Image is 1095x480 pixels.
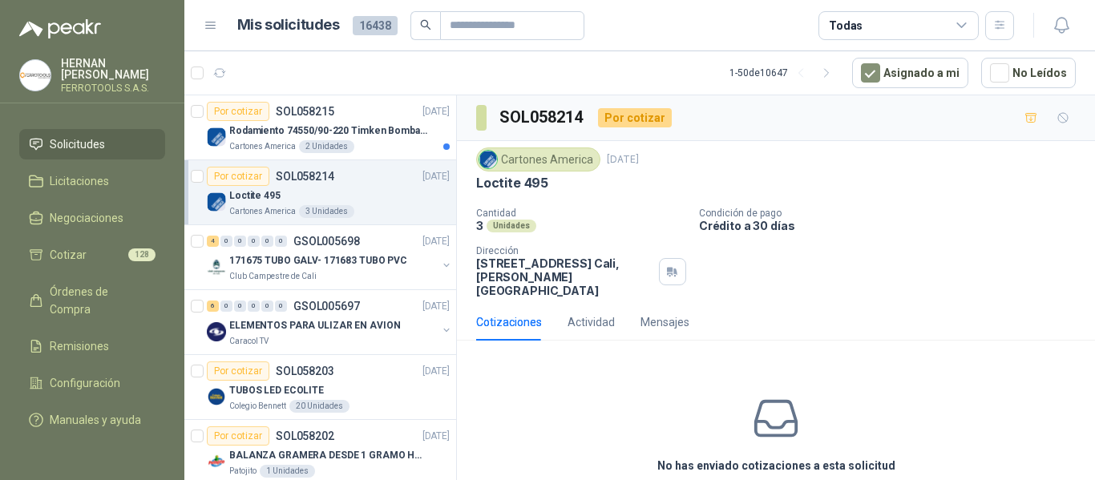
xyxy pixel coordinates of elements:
div: 0 [261,236,273,247]
p: FERROTOOLS S.A.S. [61,83,165,93]
div: 0 [248,301,260,312]
p: Loctite 495 [476,175,548,192]
img: Logo peakr [19,19,101,38]
img: Company Logo [20,60,51,91]
div: Por cotizar [598,108,672,127]
div: Por cotizar [207,361,269,381]
button: Asignado a mi [852,58,968,88]
img: Company Logo [207,127,226,147]
div: 1 - 50 de 10647 [729,60,839,86]
span: 16438 [353,16,398,35]
div: Por cotizar [207,426,269,446]
div: Cotizaciones [476,313,542,331]
p: 3 [476,219,483,232]
p: Rodamiento 74550/90-220 Timken BombaVG40 [229,123,429,139]
a: Órdenes de Compra [19,276,165,325]
div: 3 Unidades [299,205,354,218]
span: Remisiones [50,337,109,355]
p: Condición de pago [699,208,1089,219]
p: ELEMENTOS PARA ULIZAR EN AVION [229,318,400,333]
p: GSOL005698 [293,236,360,247]
div: 0 [220,301,232,312]
div: Actividad [568,313,615,331]
a: Por cotizarSOL058215[DATE] Company LogoRodamiento 74550/90-220 Timken BombaVG40Cartones America2 ... [184,95,456,160]
p: Club Campestre de Cali [229,270,317,283]
p: [DATE] [422,299,450,314]
p: SOL058214 [276,171,334,182]
button: No Leídos [981,58,1076,88]
div: 0 [234,301,246,312]
span: Manuales y ayuda [50,411,141,429]
p: 171675 TUBO GALV- 171683 TUBO PVC [229,253,407,268]
p: [DATE] [422,169,450,184]
p: HERNAN [PERSON_NAME] [61,58,165,80]
span: Configuración [50,374,120,392]
span: 128 [128,248,156,261]
div: 0 [261,301,273,312]
div: Por cotizar [207,167,269,186]
span: Órdenes de Compra [50,283,150,318]
img: Company Logo [207,452,226,471]
p: [DATE] [422,104,450,119]
p: Colegio Bennett [229,400,286,413]
a: Configuración [19,368,165,398]
a: 4 0 0 0 0 0 GSOL005698[DATE] Company Logo171675 TUBO GALV- 171683 TUBO PVCClub Campestre de Cali [207,232,453,283]
p: [STREET_ADDRESS] Cali , [PERSON_NAME][GEOGRAPHIC_DATA] [476,256,653,297]
h1: Mis solicitudes [237,14,340,37]
a: Solicitudes [19,129,165,159]
h3: No has enviado cotizaciones a esta solicitud [657,457,895,474]
p: SOL058215 [276,106,334,117]
img: Company Logo [207,192,226,212]
div: 6 [207,301,219,312]
p: GSOL005697 [293,301,360,312]
p: Caracol TV [229,335,269,348]
div: 0 [248,236,260,247]
img: Company Logo [207,387,226,406]
a: Por cotizarSOL058214[DATE] Company LogoLoctite 495Cartones America3 Unidades [184,160,456,225]
p: [DATE] [422,234,450,249]
a: 6 0 0 0 0 0 GSOL005697[DATE] Company LogoELEMENTOS PARA ULIZAR EN AVIONCaracol TV [207,296,453,348]
div: 0 [275,301,287,312]
a: Licitaciones [19,166,165,196]
a: Remisiones [19,331,165,361]
p: Patojito [229,465,257,478]
div: 0 [220,236,232,247]
div: 1 Unidades [260,465,315,478]
a: Por cotizarSOL058203[DATE] Company LogoTUBOS LED ECOLITEColegio Bennett20 Unidades [184,355,456,420]
p: Cantidad [476,208,686,219]
p: Cartones America [229,140,296,153]
img: Company Logo [479,151,497,168]
span: search [420,19,431,30]
p: BALANZA GRAMERA DESDE 1 GRAMO HASTA 5 GRAMOS [229,448,429,463]
div: 20 Unidades [289,400,350,413]
div: 4 [207,236,219,247]
div: Cartones America [476,147,600,171]
div: Mensajes [640,313,689,331]
a: Negociaciones [19,203,165,233]
span: Cotizar [50,246,87,264]
a: Manuales y ayuda [19,405,165,435]
span: Negociaciones [50,209,123,227]
p: [DATE] [422,429,450,444]
p: [DATE] [422,364,450,379]
p: SOL058202 [276,430,334,442]
p: [DATE] [607,152,639,167]
p: Cartones America [229,205,296,218]
p: TUBOS LED ECOLITE [229,383,324,398]
img: Company Logo [207,322,226,341]
p: Dirección [476,245,653,256]
a: Cotizar128 [19,240,165,270]
div: 2 Unidades [299,140,354,153]
p: Loctite 495 [229,188,281,204]
p: SOL058203 [276,365,334,377]
div: Por cotizar [207,102,269,121]
span: Solicitudes [50,135,105,153]
p: Crédito a 30 días [699,219,1089,232]
div: Unidades [487,220,536,232]
div: Todas [829,17,863,34]
div: 0 [234,236,246,247]
img: Company Logo [207,257,226,276]
h3: SOL058214 [499,105,585,130]
div: 0 [275,236,287,247]
span: Licitaciones [50,172,109,190]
